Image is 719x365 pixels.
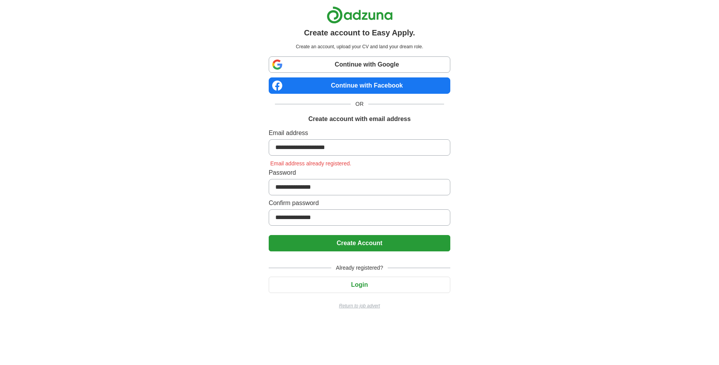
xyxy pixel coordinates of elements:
label: Password [269,168,450,177]
span: OR [351,100,368,108]
span: Email address already registered. [269,160,353,167]
a: Continue with Facebook [269,77,450,94]
h1: Create account with email address [308,114,411,124]
img: Adzuna logo [327,6,393,24]
label: Email address [269,128,450,138]
label: Confirm password [269,198,450,208]
a: Login [269,281,450,288]
span: Already registered? [331,264,388,272]
h1: Create account to Easy Apply. [304,27,415,39]
a: Continue with Google [269,56,450,73]
a: Return to job advert [269,302,450,309]
button: Create Account [269,235,450,251]
p: Create an account, upload your CV and land your dream role. [270,43,449,50]
button: Login [269,277,450,293]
